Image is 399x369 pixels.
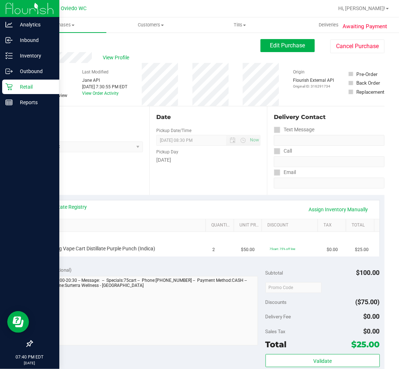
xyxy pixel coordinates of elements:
[260,39,315,52] button: Edit Purchase
[17,17,106,33] a: Purchases
[196,22,284,28] span: Tills
[274,124,314,135] label: Text Message
[107,22,195,28] span: Customers
[309,22,348,28] span: Deliveries
[13,67,56,76] p: Outbound
[5,99,13,106] inline-svg: Reports
[5,37,13,44] inline-svg: Inbound
[5,68,13,75] inline-svg: Outbound
[7,311,29,333] iframe: Resource center
[13,20,56,29] p: Analytics
[82,69,109,75] label: Last Modified
[82,77,128,84] div: Jane API
[3,360,56,366] p: [DATE]
[61,5,87,12] span: Oviedo WC
[274,113,385,122] div: Delivery Contact
[274,146,292,156] label: Call
[357,71,378,78] div: Pre-Order
[156,156,260,164] div: [DATE]
[82,91,119,96] a: View Order Activity
[266,282,322,293] input: Promo Code
[13,36,56,44] p: Inbound
[45,245,156,252] span: FT 0.5g Vape Cart Distillate Purple Punch (Indica)
[241,246,255,253] span: $50.00
[266,328,286,334] span: Sales Tax
[5,21,13,28] inline-svg: Analytics
[5,52,13,59] inline-svg: Inventory
[13,82,56,91] p: Retail
[327,246,338,253] span: $0.00
[266,296,287,309] span: Discounts
[357,88,385,96] div: Replacement
[82,84,128,90] div: [DATE] 7:30:55 PM EDT
[103,54,132,61] span: View Profile
[32,113,143,122] div: Location
[195,17,284,33] a: Tills
[5,83,13,90] inline-svg: Retail
[43,222,203,228] a: SKU
[213,246,215,253] span: 2
[356,269,380,276] span: $100.00
[156,127,191,134] label: Pickup Date/Time
[352,339,380,349] span: $25.00
[355,246,369,253] span: $25.00
[266,270,283,276] span: Subtotal
[156,149,178,155] label: Pickup Day
[13,51,56,60] p: Inventory
[293,84,334,89] p: Original ID: 316291734
[274,167,296,178] label: Email
[352,222,371,228] a: Total
[156,113,260,122] div: Date
[364,313,380,320] span: $0.00
[3,354,56,360] p: 07:40 PM EDT
[357,79,381,86] div: Back Order
[239,222,259,228] a: Unit Price
[13,98,56,107] p: Reports
[313,358,332,364] span: Validate
[270,42,305,49] span: Edit Purchase
[106,17,195,33] a: Customers
[266,339,287,349] span: Total
[44,203,87,211] a: View State Registry
[274,135,385,146] input: Format: (999) 999-9999
[338,5,385,11] span: Hi, [PERSON_NAME]!
[274,156,385,167] input: Format: (999) 999-9999
[266,354,380,367] button: Validate
[268,222,315,228] a: Discount
[211,222,231,228] a: Quantity
[269,247,295,251] span: 75cart: 75% off line
[324,222,343,228] a: Tax
[293,77,334,89] div: Flourish External API
[330,39,385,53] button: Cancel Purchase
[356,298,380,306] span: ($75.00)
[304,203,373,216] a: Assign Inventory Manually
[17,22,106,28] span: Purchases
[266,314,291,319] span: Delivery Fee
[364,327,380,335] span: $0.00
[343,22,387,31] span: Awaiting Payment
[284,17,373,33] a: Deliveries
[293,69,305,75] label: Origin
